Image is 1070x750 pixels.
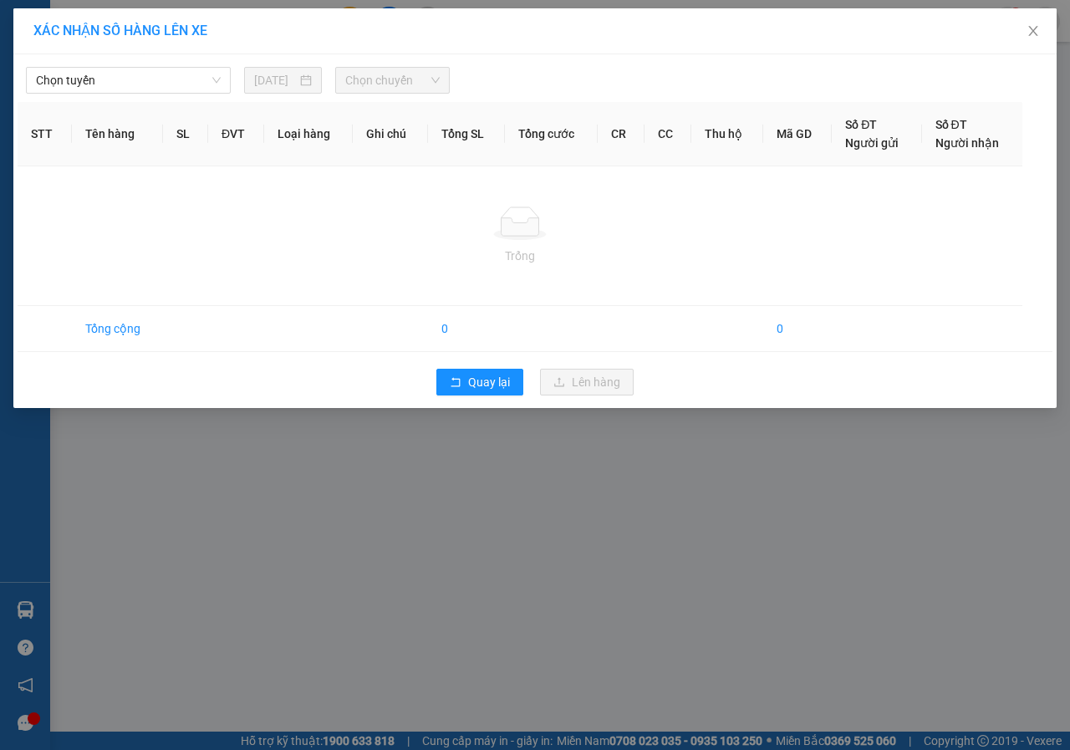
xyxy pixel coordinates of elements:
span: Người nhận [935,136,999,150]
th: CR [598,102,645,166]
span: environment [96,40,110,54]
button: uploadLên hàng [540,369,634,395]
th: STT [18,102,72,166]
th: Tên hàng [72,102,163,166]
td: Tổng cộng [72,306,163,352]
span: phone [96,61,110,74]
b: [PERSON_NAME] [96,11,237,32]
td: 0 [763,306,833,352]
li: 02523854854 [8,58,318,79]
span: Quay lại [468,373,510,391]
th: ĐVT [208,102,264,166]
th: Tổng SL [428,102,506,166]
td: 0 [428,306,506,352]
input: 15/08/2025 [254,71,297,89]
th: CC [645,102,691,166]
div: Trống [31,247,1009,265]
th: Thu hộ [691,102,763,166]
span: XÁC NHẬN SỐ HÀNG LÊN XE [33,23,207,38]
span: close [1027,24,1040,38]
button: Close [1010,8,1057,55]
th: SL [163,102,208,166]
li: 01 [PERSON_NAME] [8,37,318,58]
th: Tổng cước [505,102,598,166]
th: Mã GD [763,102,833,166]
th: Loại hàng [264,102,353,166]
span: Chọn chuyến [345,68,439,93]
b: GỬI : 109 QL 13 [8,105,169,132]
img: logo.jpg [8,8,91,91]
span: rollback [450,376,461,390]
span: Số ĐT [935,118,967,131]
button: rollbackQuay lại [436,369,523,395]
th: Ghi chú [353,102,427,166]
span: Người gửi [845,136,899,150]
span: Số ĐT [845,118,877,131]
span: Chọn tuyến [36,68,221,93]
